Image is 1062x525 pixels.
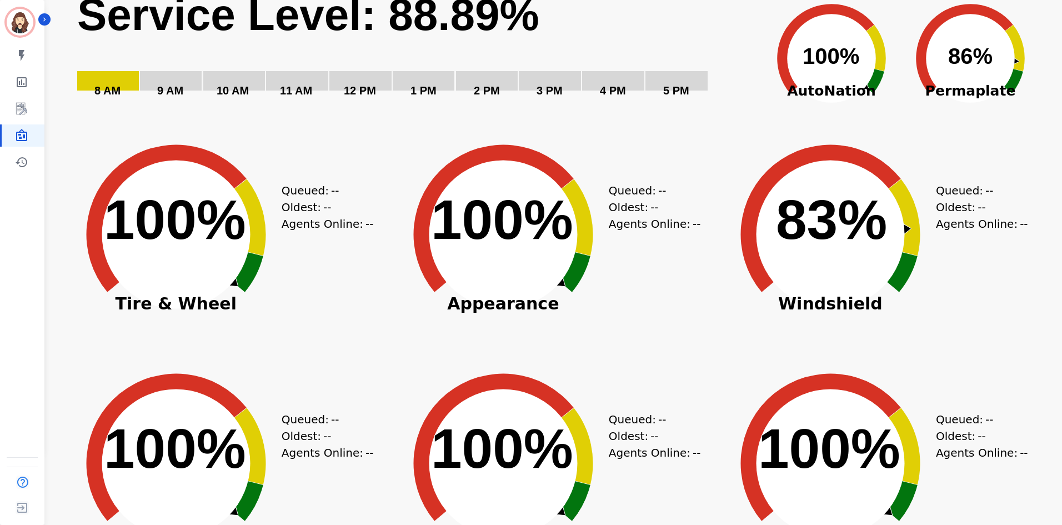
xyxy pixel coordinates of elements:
div: Agents Online: [282,444,376,461]
div: Oldest: [282,199,365,216]
text: 3 PM [537,84,563,97]
span: -- [365,216,373,232]
div: Queued: [282,411,365,428]
text: 11 AM [280,84,312,97]
span: -- [693,444,700,461]
span: -- [1020,444,1028,461]
div: Oldest: [282,428,365,444]
text: 100% [104,188,246,251]
div: Oldest: [609,428,692,444]
text: 100% [758,417,900,479]
text: 2 PM [474,84,500,97]
div: Agents Online: [936,444,1030,461]
span: -- [985,411,993,428]
span: -- [658,411,666,428]
span: -- [323,199,331,216]
span: -- [331,182,339,199]
div: Agents Online: [609,444,703,461]
div: Queued: [282,182,365,199]
span: -- [978,428,985,444]
text: 1 PM [410,84,437,97]
text: 100% [104,417,246,479]
span: -- [331,411,339,428]
span: -- [1020,216,1028,232]
text: 4 PM [600,84,626,97]
span: -- [985,182,993,199]
text: 12 PM [344,84,376,97]
span: AutoNation [762,81,901,102]
span: -- [978,199,985,216]
text: 100% [803,44,859,68]
span: -- [658,182,666,199]
text: 83% [776,188,887,251]
div: Oldest: [609,199,692,216]
text: 10 AM [217,84,249,97]
span: Windshield [719,298,941,309]
text: 100% [431,417,573,479]
div: Agents Online: [282,216,376,232]
span: -- [365,444,373,461]
div: Queued: [936,182,1019,199]
span: -- [650,428,658,444]
span: Permaplate [901,81,1040,102]
span: Tire & Wheel [65,298,287,309]
text: 86% [948,44,993,68]
div: Oldest: [936,428,1019,444]
span: Appearance [392,298,614,309]
img: Bordered avatar [7,9,33,36]
text: 8 AM [94,84,121,97]
span: -- [693,216,700,232]
text: 100% [431,188,573,251]
div: Agents Online: [609,216,703,232]
div: Queued: [609,411,692,428]
span: -- [650,199,658,216]
div: Agents Online: [936,216,1030,232]
span: -- [323,428,331,444]
div: Queued: [609,182,692,199]
text: 9 AM [157,84,183,97]
div: Oldest: [936,199,1019,216]
div: Queued: [936,411,1019,428]
text: 5 PM [663,84,689,97]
